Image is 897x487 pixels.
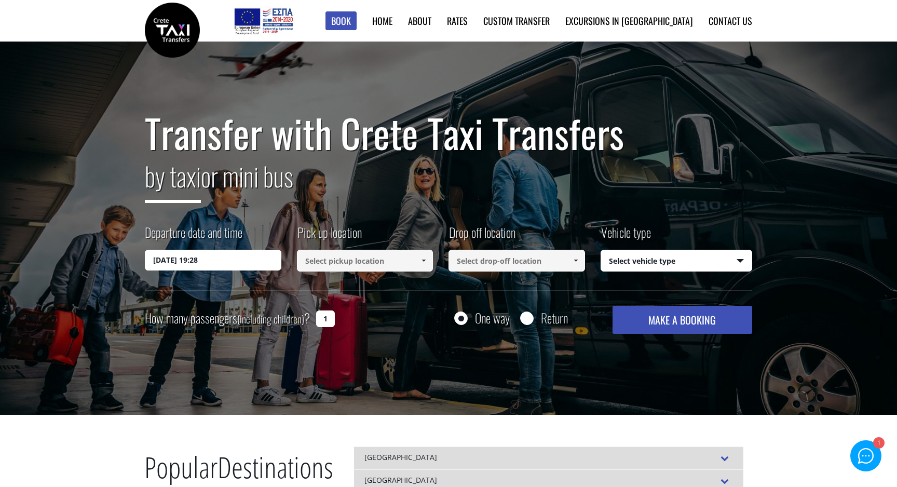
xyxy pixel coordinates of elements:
a: Home [372,14,392,28]
img: Crete Taxi Transfers | Safe Taxi Transfer Services from to Heraklion Airport, Chania Airport, Ret... [145,3,200,58]
h1: Transfer with Crete Taxi Transfers [145,111,752,155]
div: 1 [873,438,884,449]
span: Select vehicle type [601,250,752,272]
a: Rates [447,14,468,28]
div: [GEOGRAPHIC_DATA] [354,447,743,469]
label: One way [475,312,510,324]
a: Excursions in [GEOGRAPHIC_DATA] [565,14,693,28]
a: Show All Items [567,250,584,272]
input: Select pickup location [297,250,433,272]
h2: or mini bus [145,155,752,211]
label: Drop off location [448,223,515,250]
a: Show All Items [415,250,432,272]
span: by taxi [145,156,201,203]
img: e-bannersEUERDF180X90.jpg [233,5,294,36]
label: Departure date and time [145,223,242,250]
small: (including children) [237,311,304,327]
label: Return [541,312,568,324]
label: Vehicle type [601,223,651,250]
a: Custom Transfer [483,14,550,28]
a: About [408,14,431,28]
a: Book [325,11,357,31]
label: Pick up location [297,223,362,250]
a: Crete Taxi Transfers | Safe Taxi Transfer Services from to Heraklion Airport, Chania Airport, Ret... [145,23,200,34]
a: Contact us [709,14,752,28]
button: MAKE A BOOKING [613,306,752,334]
input: Select drop-off location [448,250,585,272]
label: How many passengers ? [145,306,310,331]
